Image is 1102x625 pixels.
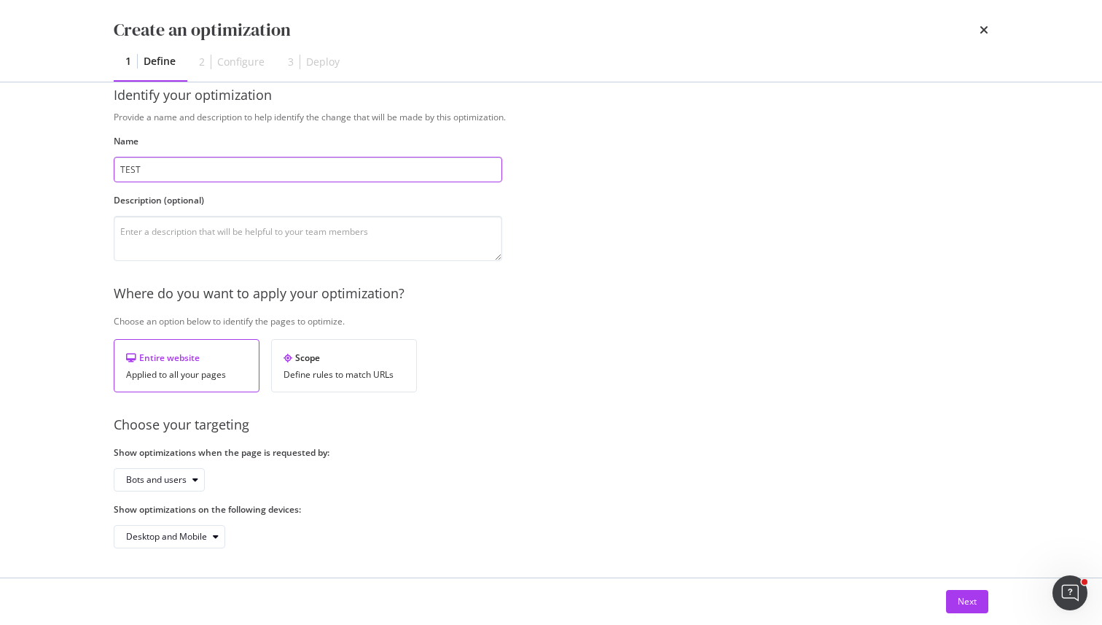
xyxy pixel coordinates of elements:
[114,284,988,303] div: Where do you want to apply your optimization?
[199,55,205,69] div: 2
[1052,575,1087,610] iframe: Intercom live chat
[114,18,291,42] div: Create an optimization
[946,590,988,613] button: Next
[126,352,247,364] div: Entire website
[125,54,131,69] div: 1
[114,157,502,182] input: Enter an optimization name to easily find it back
[114,86,988,105] div: Identify your optimization
[144,54,176,69] div: Define
[284,370,405,380] div: Define rules to match URLs
[217,55,265,69] div: Configure
[114,503,502,516] label: Show optimizations on the following devices:
[980,18,988,42] div: times
[126,475,187,484] div: Bots and users
[114,446,502,459] label: Show optimizations when the page is requested by:
[958,595,977,607] div: Next
[288,55,294,69] div: 3
[126,370,247,380] div: Applied to all your pages
[114,194,502,206] label: Description (optional)
[114,135,502,147] label: Name
[114,416,988,435] div: Choose your targeting
[114,468,205,492] button: Bots and users
[114,525,225,548] button: Desktop and Mobile
[284,352,405,364] div: Scope
[114,315,988,327] div: Choose an option below to identify the pages to optimize.
[306,55,340,69] div: Deploy
[114,111,988,123] div: Provide a name and description to help identify the change that will be made by this optimization.
[126,532,207,541] div: Desktop and Mobile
